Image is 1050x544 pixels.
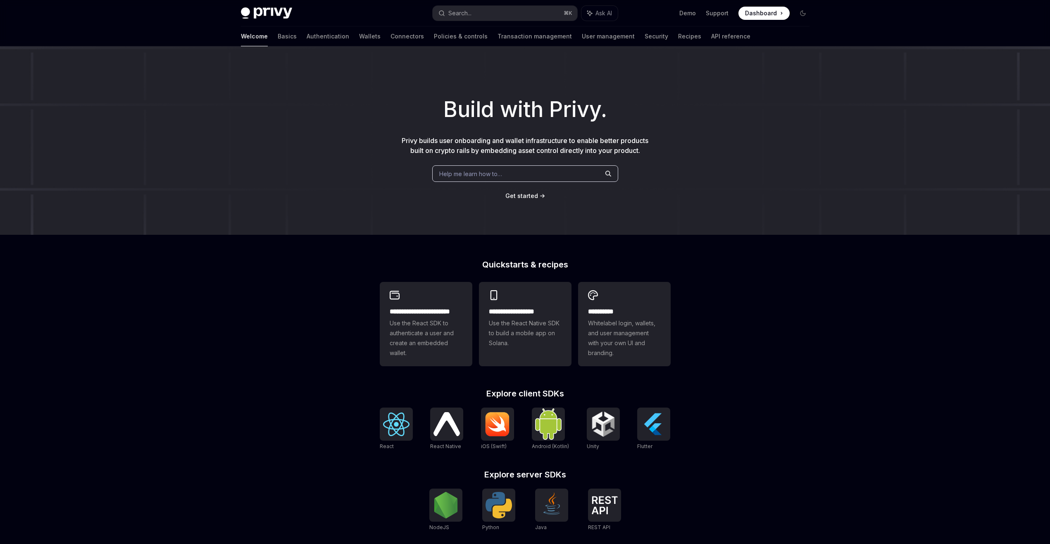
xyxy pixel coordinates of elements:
[430,408,463,451] a: React NativeReact Native
[532,408,569,451] a: Android (Kotlin)Android (Kotlin)
[278,26,297,46] a: Basics
[637,443,652,449] span: Flutter
[13,93,1037,126] h1: Build with Privy.
[433,492,459,518] img: NodeJS
[390,26,424,46] a: Connectors
[433,412,460,436] img: React Native
[535,524,547,530] span: Java
[588,489,621,532] a: REST APIREST API
[505,192,538,199] span: Get started
[380,443,394,449] span: React
[380,470,671,479] h2: Explore server SDKs
[679,9,696,17] a: Demo
[433,6,577,21] button: Search...⌘K
[479,282,571,366] a: **** **** **** ***Use the React Native SDK to build a mobile app on Solana.
[590,411,617,437] img: Unity
[380,260,671,269] h2: Quickstarts & recipes
[505,192,538,200] a: Get started
[564,10,572,17] span: ⌘ K
[430,443,461,449] span: React Native
[706,9,729,17] a: Support
[637,408,670,451] a: FlutterFlutter
[640,411,667,437] img: Flutter
[587,408,620,451] a: UnityUnity
[482,524,499,530] span: Python
[588,318,661,358] span: Whitelabel login, wallets, and user management with your own UI and branding.
[380,408,413,451] a: ReactReact
[429,489,462,532] a: NodeJSNodeJS
[434,26,488,46] a: Policies & controls
[581,6,618,21] button: Ask AI
[711,26,750,46] a: API reference
[645,26,668,46] a: Security
[307,26,349,46] a: Authentication
[448,8,471,18] div: Search...
[745,9,777,17] span: Dashboard
[738,7,790,20] a: Dashboard
[796,7,810,20] button: Toggle dark mode
[595,9,612,17] span: Ask AI
[587,443,599,449] span: Unity
[241,7,292,19] img: dark logo
[498,26,572,46] a: Transaction management
[390,318,462,358] span: Use the React SDK to authenticate a user and create an embedded wallet.
[482,489,515,532] a: PythonPython
[486,492,512,518] img: Python
[538,492,565,518] img: Java
[535,408,562,439] img: Android (Kotlin)
[383,413,410,436] img: React
[535,489,568,532] a: JavaJava
[578,282,671,366] a: **** *****Whitelabel login, wallets, and user management with your own UI and branding.
[591,496,618,514] img: REST API
[439,169,502,178] span: Help me learn how to…
[241,26,268,46] a: Welcome
[481,443,507,449] span: iOS (Swift)
[359,26,381,46] a: Wallets
[588,524,610,530] span: REST API
[481,408,514,451] a: iOS (Swift)iOS (Swift)
[402,136,648,155] span: Privy builds user onboarding and wallet infrastructure to enable better products built on crypto ...
[484,412,511,437] img: iOS (Swift)
[678,26,701,46] a: Recipes
[582,26,635,46] a: User management
[489,318,562,348] span: Use the React Native SDK to build a mobile app on Solana.
[532,443,569,449] span: Android (Kotlin)
[380,389,671,398] h2: Explore client SDKs
[429,524,449,530] span: NodeJS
